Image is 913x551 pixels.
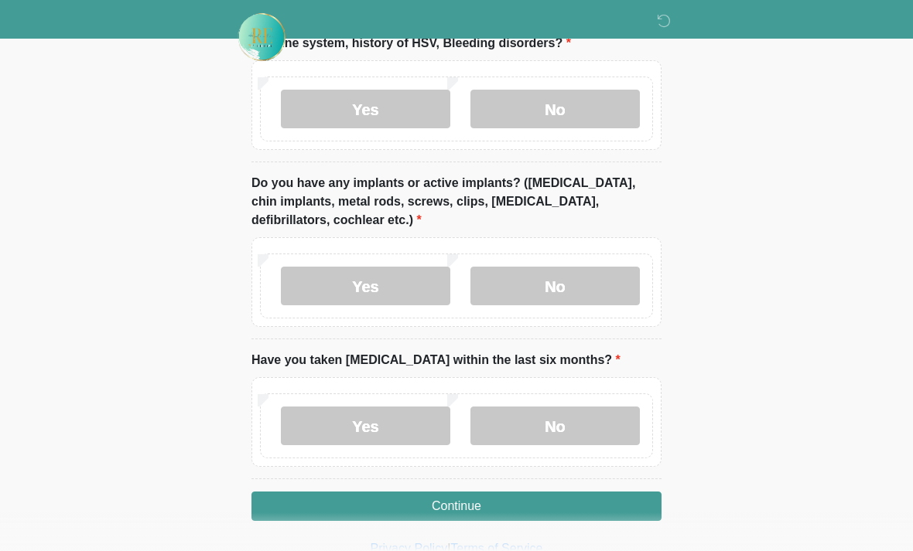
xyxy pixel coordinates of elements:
label: No [470,90,640,128]
img: Rehydrate Aesthetics & Wellness Logo [236,12,287,63]
button: Continue [251,491,662,521]
label: Yes [281,90,450,128]
label: Yes [281,406,450,445]
label: Do you have any implants or active implants? ([MEDICAL_DATA], chin implants, metal rods, screws, ... [251,174,662,230]
label: No [470,406,640,445]
label: No [470,267,640,305]
label: Have you taken [MEDICAL_DATA] within the last six months? [251,351,621,369]
label: Yes [281,267,450,305]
